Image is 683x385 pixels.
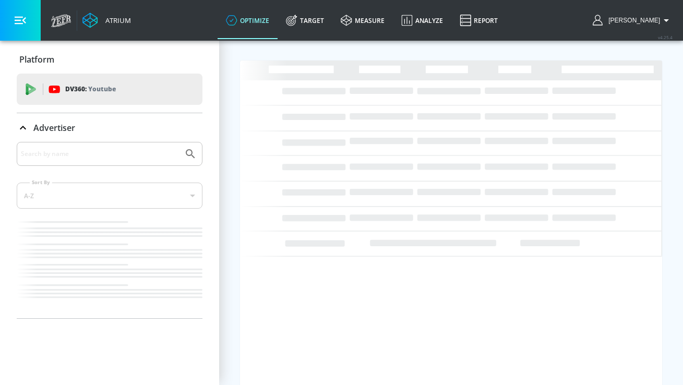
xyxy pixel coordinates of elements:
div: Advertiser [17,113,202,142]
p: Advertiser [33,122,75,134]
div: A-Z [17,183,202,209]
a: measure [332,2,393,39]
a: Analyze [393,2,451,39]
a: Report [451,2,506,39]
nav: list of Advertiser [17,217,202,318]
button: [PERSON_NAME] [593,14,673,27]
p: DV360: [65,83,116,95]
div: Atrium [101,16,131,25]
input: Search by name [21,147,179,161]
a: optimize [218,2,278,39]
label: Sort By [30,179,52,186]
a: Atrium [82,13,131,28]
a: Target [278,2,332,39]
div: Advertiser [17,142,202,318]
span: v 4.25.4 [658,34,673,40]
div: DV360: Youtube [17,74,202,105]
span: login as: catherine.moelker@zefr.com [604,17,660,24]
div: Platform [17,45,202,74]
p: Youtube [88,83,116,94]
p: Platform [19,54,54,65]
